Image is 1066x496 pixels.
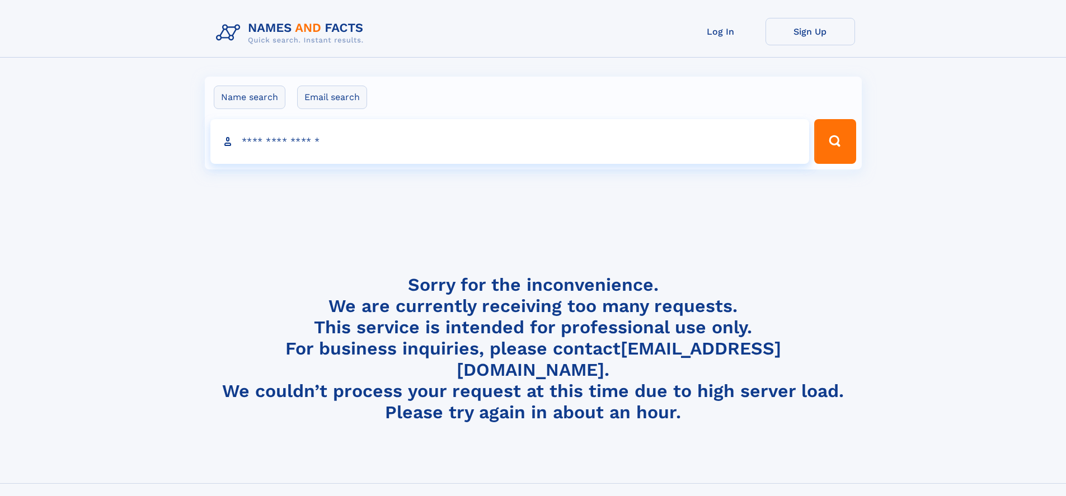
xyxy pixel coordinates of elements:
[676,18,766,45] a: Log In
[214,86,285,109] label: Name search
[210,119,810,164] input: search input
[457,338,781,380] a: [EMAIL_ADDRESS][DOMAIN_NAME]
[212,274,855,423] h4: Sorry for the inconvenience. We are currently receiving too many requests. This service is intend...
[212,18,373,48] img: Logo Names and Facts
[814,119,856,164] button: Search Button
[766,18,855,45] a: Sign Up
[297,86,367,109] label: Email search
